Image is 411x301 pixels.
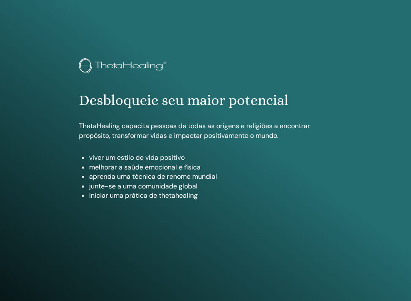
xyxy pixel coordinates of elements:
[89,191,332,200] li: iniciar uma prática de thetahealing
[89,163,332,172] li: melhorar a saúde emocional e física
[89,182,332,191] li: junte-se a uma comunidade global
[79,92,332,109] h1: Desbloqueie seu maior potencial
[89,153,332,162] li: viver um estilo de vida positivo
[79,121,332,140] p: ThetaHealing capacita pessoas de todas as origens e religiões a encontrar propósito, transformar ...
[89,172,332,181] li: aprenda uma técnica de renome mundial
